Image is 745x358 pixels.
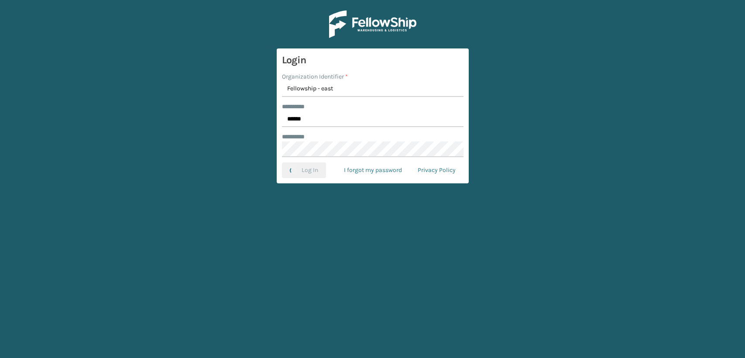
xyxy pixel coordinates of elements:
[410,162,463,178] a: Privacy Policy
[282,162,326,178] button: Log In
[336,162,410,178] a: I forgot my password
[282,72,348,81] label: Organization Identifier
[282,54,463,67] h3: Login
[329,10,416,38] img: Logo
